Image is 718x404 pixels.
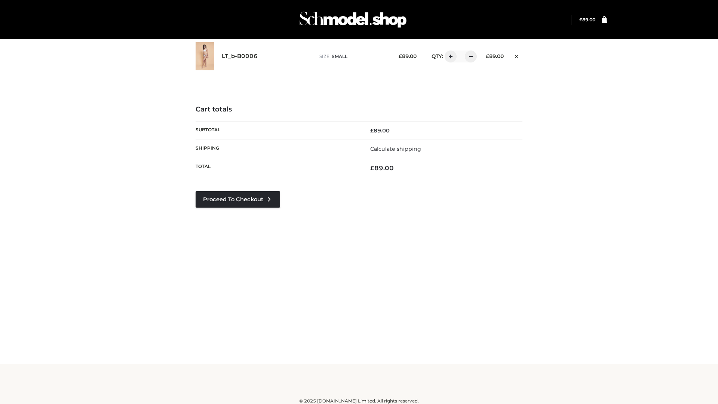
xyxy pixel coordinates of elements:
span: £ [579,17,582,22]
h4: Cart totals [196,105,522,114]
span: £ [399,53,402,59]
a: Proceed to Checkout [196,191,280,208]
bdi: 89.00 [399,53,417,59]
bdi: 89.00 [370,127,390,134]
span: £ [370,164,374,172]
bdi: 89.00 [370,164,394,172]
span: £ [370,127,374,134]
div: QTY: [424,50,474,62]
span: £ [486,53,489,59]
span: SMALL [332,53,347,59]
bdi: 89.00 [579,17,595,22]
th: Total [196,158,359,178]
th: Shipping [196,140,359,158]
a: £89.00 [579,17,595,22]
bdi: 89.00 [486,53,504,59]
p: size : [319,53,387,60]
img: LT_b-B0006 - SMALL [196,42,214,70]
a: LT_b-B0006 [222,53,258,60]
th: Subtotal [196,121,359,140]
a: Remove this item [511,50,522,60]
img: Schmodel Admin 964 [297,5,409,34]
a: Calculate shipping [370,146,421,152]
